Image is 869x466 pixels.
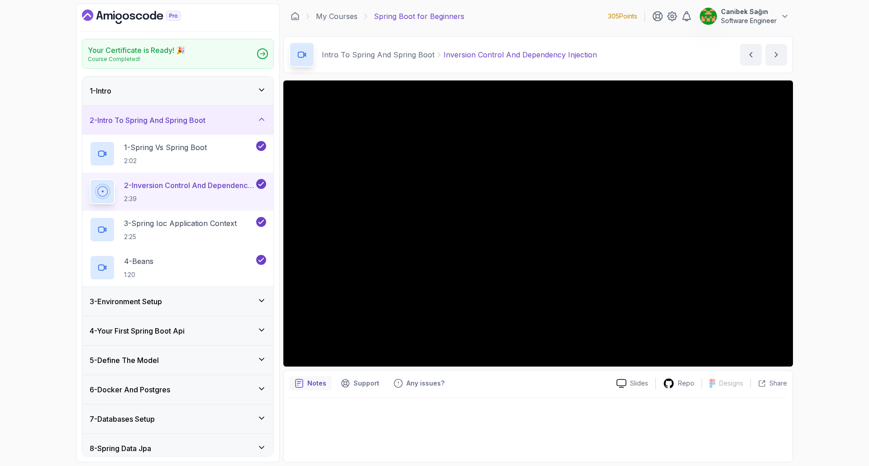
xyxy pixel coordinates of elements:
[90,255,266,280] button: 4-Beans1:20
[82,346,273,375] button: 5-Define The Model
[82,375,273,404] button: 6-Docker And Postgres
[82,39,274,69] a: Your Certificate is Ready! 🎉Course Completed!
[82,405,273,433] button: 7-Databases Setup
[307,379,326,388] p: Notes
[124,218,237,229] p: 3 - Spring Ioc Application Context
[90,141,266,166] button: 1-Spring Vs Spring Boot2:02
[699,7,789,25] button: user profile imageCanibek SağınSoftware Engineer
[88,56,185,63] p: Course Completed!
[90,217,266,242] button: 3-Spring Ioc Application Context2:25
[335,376,385,391] button: Support button
[678,379,694,388] p: Repo
[90,414,155,424] h3: 7 - Databases Setup
[813,410,869,452] iframe: chat widget
[719,379,743,388] p: Designs
[291,12,300,21] a: Dashboard
[700,8,717,25] img: user profile image
[721,16,777,25] p: Software Engineer
[124,194,254,203] p: 2:39
[721,7,777,16] p: Canibek Sağın
[124,156,207,165] p: 2:02
[82,287,273,316] button: 3-Environment Setup
[124,232,237,241] p: 2:25
[90,355,159,366] h3: 5 - Define The Model
[124,180,254,191] p: 2 - Inversion Control And Dependency Injection
[322,49,434,60] p: Intro To Spring And Spring Boot
[608,12,637,21] p: 305 Points
[90,85,111,96] h3: 1 - Intro
[82,9,201,24] a: Dashboard
[82,106,273,135] button: 2-Intro To Spring And Spring Boot
[124,256,153,267] p: 4 - Beans
[406,379,444,388] p: Any issues?
[124,270,153,279] p: 1:20
[90,325,185,336] h3: 4 - Your First Spring Boot Api
[353,379,379,388] p: Support
[609,379,655,388] a: Slides
[750,379,787,388] button: Share
[82,76,273,105] button: 1-Intro
[283,80,793,367] iframe: 2 - Inversion Control and Dependency Injection
[316,11,358,22] a: My Courses
[289,376,332,391] button: notes button
[88,45,185,56] h2: Your Certificate is Ready! 🎉
[630,379,648,388] p: Slides
[769,379,787,388] p: Share
[90,384,170,395] h3: 6 - Docker And Postgres
[82,316,273,345] button: 4-Your First Spring Boot Api
[124,142,207,153] p: 1 - Spring Vs Spring Boot
[765,44,787,66] button: next content
[656,378,702,389] a: Repo
[740,44,762,66] button: previous content
[90,296,162,307] h3: 3 - Environment Setup
[444,49,597,60] p: Inversion Control And Dependency Injection
[82,434,273,463] button: 8-Spring Data Jpa
[90,443,151,454] h3: 8 - Spring Data Jpa
[374,11,464,22] p: Spring Boot for Beginners
[388,376,450,391] button: Feedback button
[90,179,266,204] button: 2-Inversion Control And Dependency Injection2:39
[90,115,205,126] h3: 2 - Intro To Spring And Spring Boot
